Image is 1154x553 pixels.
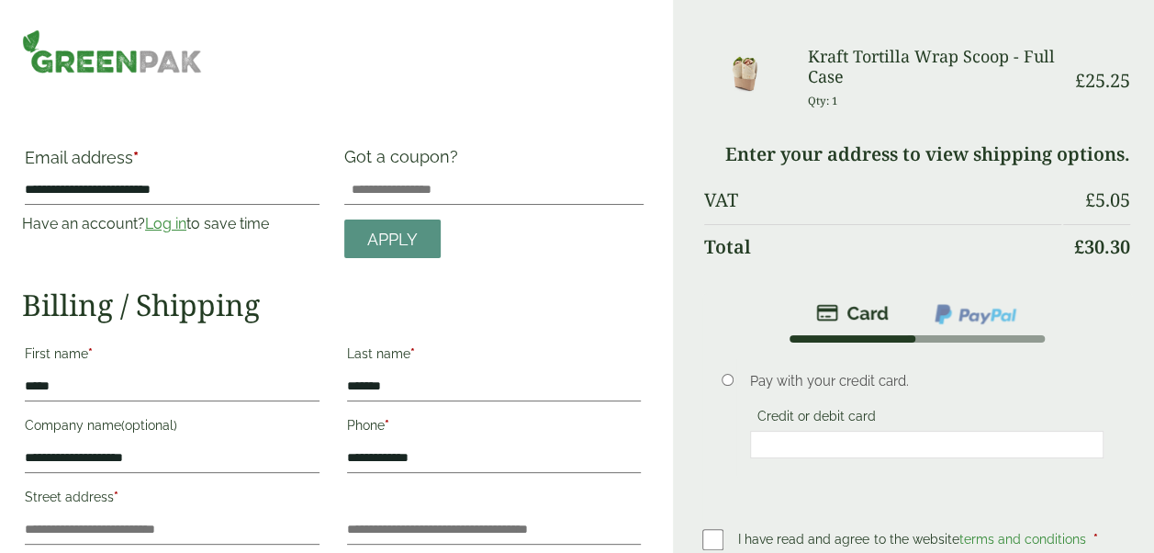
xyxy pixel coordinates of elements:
[1075,68,1085,93] span: £
[410,346,415,361] abbr: required
[958,532,1085,547] a: terms and conditions
[22,29,202,73] img: GreenPak Supplies
[25,341,319,372] label: First name
[704,132,1130,176] td: Enter your address to view shipping options.
[1074,234,1130,259] bdi: 30.30
[133,148,139,167] abbr: required
[1075,68,1130,93] bdi: 25.25
[347,341,642,372] label: Last name
[344,220,441,259] a: Apply
[1074,234,1084,259] span: £
[25,412,319,444] label: Company name
[1085,187,1130,212] bdi: 5.05
[750,409,883,429] label: Credit or debit card
[88,346,93,361] abbr: required
[704,224,1061,269] th: Total
[1092,532,1097,547] abbr: required
[1085,187,1095,212] span: £
[816,302,889,324] img: stripe.png
[25,484,319,515] label: Street address
[807,94,837,107] small: Qty: 1
[114,490,118,504] abbr: required
[738,532,1089,547] span: I have read and agree to the website
[385,418,389,433] abbr: required
[367,230,418,250] span: Apply
[22,288,644,322] h2: Billing / Shipping
[933,302,1018,326] img: ppcp-gateway.png
[807,47,1061,86] h3: Kraft Tortilla Wrap Scoop - Full Case
[750,371,1104,391] p: Pay with your credit card.
[121,418,177,433] span: (optional)
[22,213,322,235] p: Have an account? to save time
[756,436,1098,453] iframe: Secure card payment input frame
[344,147,465,175] label: Got a coupon?
[704,178,1061,222] th: VAT
[25,150,319,175] label: Email address
[347,412,642,444] label: Phone
[145,215,186,232] a: Log in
